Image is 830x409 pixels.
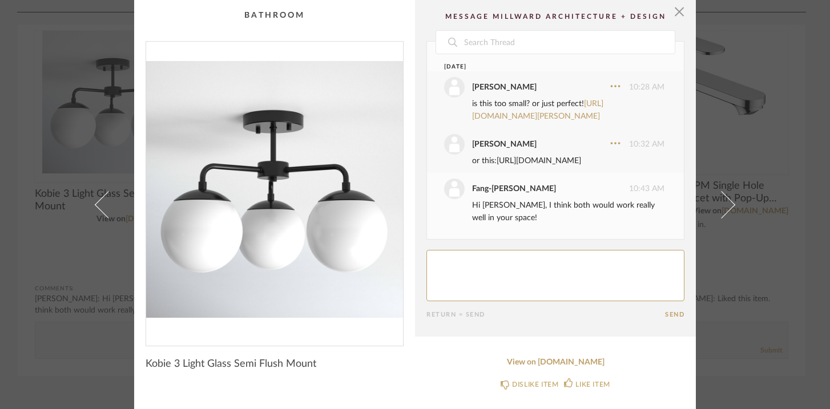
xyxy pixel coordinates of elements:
div: Hi [PERSON_NAME], I think both would work really well in your space! [472,199,664,224]
a: View on [DOMAIN_NAME] [426,358,684,367]
img: a38c0ac1-a041-4709-bb12-d3bbebf73e83_1000x1000.jpg [146,42,403,337]
a: [URL][DOMAIN_NAME] [497,157,581,165]
div: Fang-[PERSON_NAME] [472,183,556,195]
div: [PERSON_NAME] [472,81,537,94]
div: 0 [146,42,403,337]
div: [DATE] [444,63,643,71]
div: DISLIKE ITEM [512,379,558,390]
div: or this: [472,155,664,167]
div: 10:32 AM [444,134,664,155]
div: 10:43 AM [444,179,664,199]
div: Return = Send [426,311,665,318]
button: Send [665,311,684,318]
div: LIKE ITEM [575,379,610,390]
div: is this too small? or just perfect! [472,98,664,123]
div: 10:28 AM [444,77,664,98]
input: Search Thread [463,31,675,54]
span: Kobie 3 Light Glass Semi Flush Mount [146,358,316,370]
div: [PERSON_NAME] [472,138,537,151]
